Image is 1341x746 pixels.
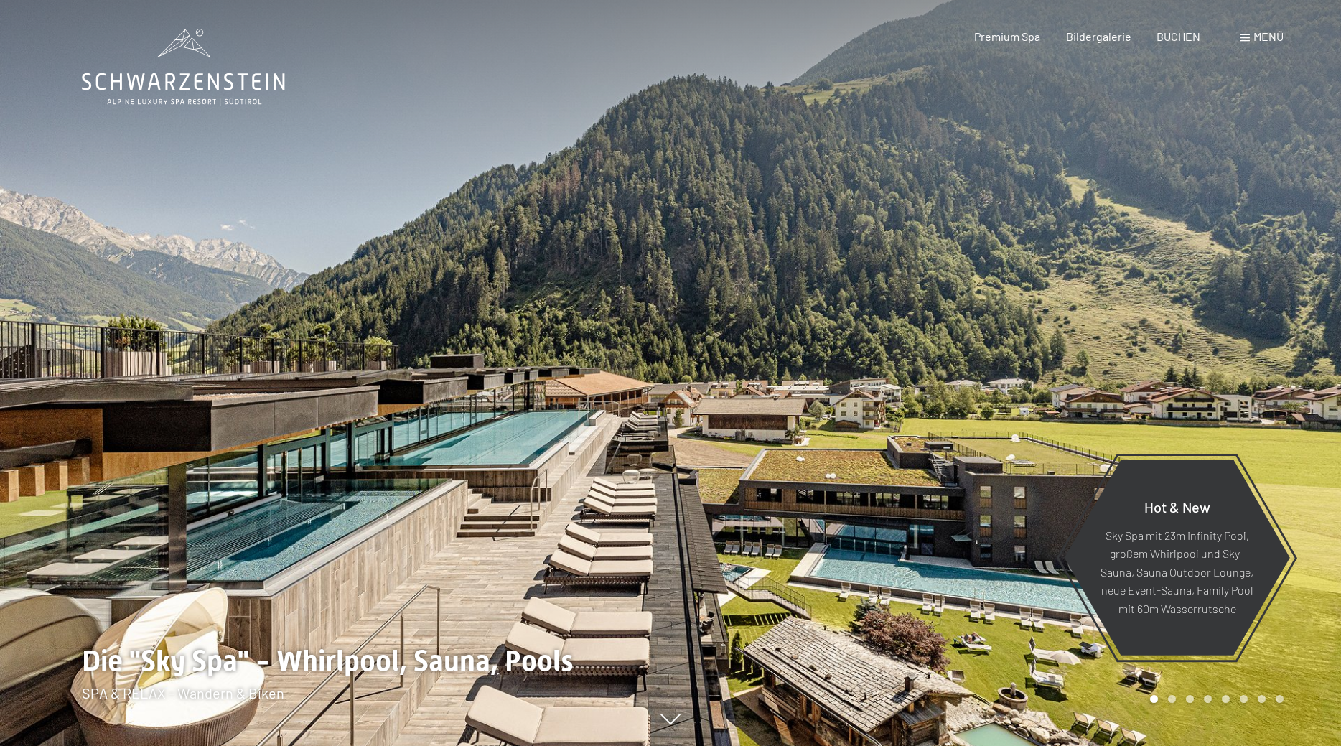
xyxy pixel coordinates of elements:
a: Hot & New Sky Spa mit 23m Infinity Pool, großem Whirlpool und Sky-Sauna, Sauna Outdoor Lounge, ne... [1063,459,1291,656]
div: Carousel Page 3 [1186,695,1194,703]
div: Carousel Page 5 [1222,695,1230,703]
span: Hot & New [1144,498,1210,515]
span: Menü [1253,29,1284,43]
div: Carousel Page 7 [1258,695,1266,703]
div: Carousel Pagination [1145,695,1284,703]
div: Carousel Page 4 [1204,695,1212,703]
div: Carousel Page 6 [1240,695,1248,703]
a: Bildergalerie [1066,29,1131,43]
a: BUCHEN [1157,29,1200,43]
p: Sky Spa mit 23m Infinity Pool, großem Whirlpool und Sky-Sauna, Sauna Outdoor Lounge, neue Event-S... [1099,526,1255,617]
div: Carousel Page 2 [1168,695,1176,703]
div: Carousel Page 1 (Current Slide) [1150,695,1158,703]
a: Premium Spa [974,29,1040,43]
div: Carousel Page 8 [1276,695,1284,703]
